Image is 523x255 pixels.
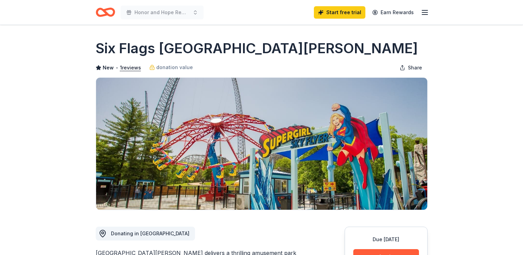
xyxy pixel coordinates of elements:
a: Home [96,4,115,20]
a: donation value [149,63,193,72]
span: • [115,65,118,70]
span: donation value [156,63,193,72]
button: 1reviews [120,64,141,72]
h1: Six Flags [GEOGRAPHIC_DATA][PERSON_NAME] [96,39,418,58]
span: Share [408,64,422,72]
span: New [103,64,114,72]
span: Donating in [GEOGRAPHIC_DATA] [111,230,189,236]
span: Honor and Hope Remembrance Walk [134,8,190,17]
img: Image for Six Flags St. Louis [96,78,427,210]
button: Honor and Hope Remembrance Walk [121,6,204,19]
a: Earn Rewards [368,6,418,19]
div: Due [DATE] [353,235,419,244]
a: Start free trial [314,6,365,19]
button: Share [394,61,428,75]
